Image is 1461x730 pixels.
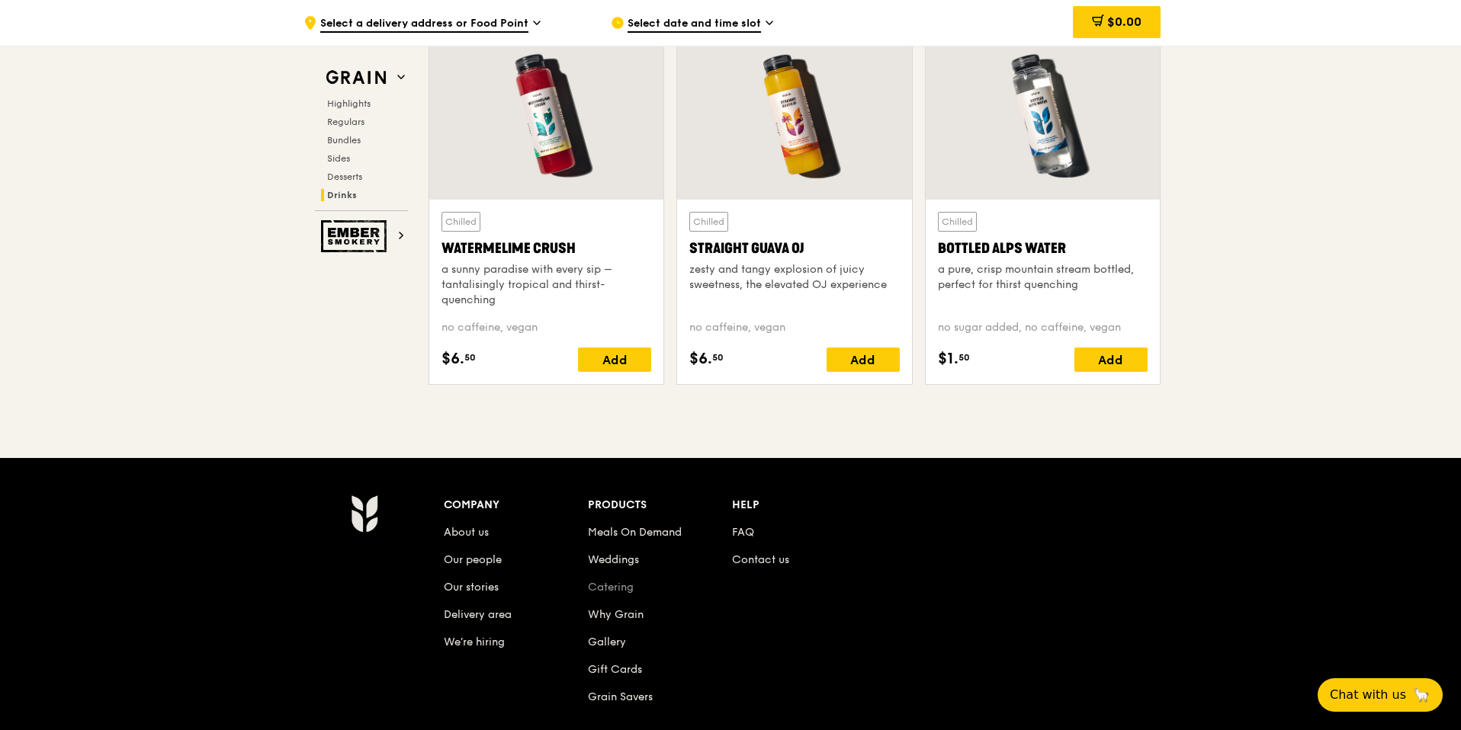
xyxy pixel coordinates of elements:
div: Chilled [689,212,728,232]
a: Meals On Demand [588,526,682,539]
div: a pure, crisp mountain stream bottled, perfect for thirst quenching [938,262,1148,293]
div: Watermelime Crush [442,238,651,259]
img: Grain web logo [321,64,391,91]
a: About us [444,526,489,539]
span: Select date and time slot [628,16,761,33]
a: Contact us [732,553,789,566]
a: Grain Savers [588,690,653,703]
div: Products [588,495,732,516]
span: 50 [958,351,970,363]
span: Sides [327,153,350,164]
div: Chilled [938,212,977,232]
div: Add [827,347,900,372]
a: Catering [588,581,634,594]
img: Ember Smokery web logo [321,220,391,252]
span: Regulars [327,117,364,127]
span: $6. [689,347,712,370]
span: Select a delivery address or Food Point [320,16,528,33]
span: 50 [712,351,724,363]
span: Desserts [327,171,362,182]
a: Why Grain [588,608,644,621]
span: Bundles [327,135,361,146]
span: 🦙 [1412,686,1430,704]
button: Chat with us🦙 [1318,678,1443,712]
span: $6. [442,347,464,370]
div: a sunny paradise with every sip – tantalisingly tropical and thirst-quenching [442,262,651,308]
span: Chat with us [1330,686,1406,704]
div: Add [578,347,651,372]
a: We’re hiring [444,636,505,648]
a: FAQ [732,526,754,539]
div: no caffeine, vegan [442,320,651,335]
div: no sugar added, no caffeine, vegan [938,320,1148,335]
div: Chilled [442,212,480,232]
div: Bottled Alps Water [938,238,1148,259]
a: Gift Cards [588,663,642,676]
div: no caffeine, vegan [689,320,899,335]
span: 50 [464,351,476,363]
span: $1. [938,347,958,370]
a: Gallery [588,636,626,648]
a: Weddings [588,553,639,566]
div: zesty and tangy explosion of juicy sweetness, the elevated OJ experience [689,262,899,293]
div: Straight Guava OJ [689,238,899,259]
img: Grain [351,495,377,533]
a: Delivery area [444,608,512,621]
a: Our people [444,553,502,566]
div: Company [444,495,588,516]
a: Our stories [444,581,499,594]
span: Drinks [327,190,357,200]
span: Highlights [327,98,371,109]
div: Add [1074,347,1148,372]
div: Help [732,495,876,516]
span: $0.00 [1107,14,1142,29]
